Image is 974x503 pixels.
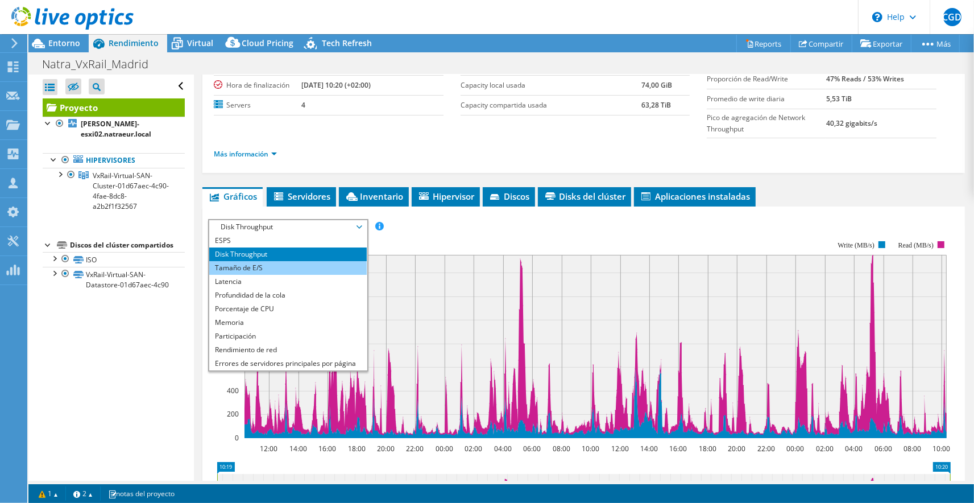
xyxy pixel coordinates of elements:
[93,171,169,211] span: VxRail-Virtual-SAN-Cluster-01d67aec-4c90-4fae-8dc8-a2b2f1f32567
[826,74,904,84] b: 47% Reads / 53% Writes
[845,444,863,453] text: 04:00
[301,80,371,90] b: [DATE] 10:20 (+02:00)
[37,58,166,71] h1: Natra_VxRail_Madrid
[707,112,826,135] label: Pico de agregación de Network Throughput
[209,248,367,261] li: Disk Throughput
[235,433,239,443] text: 0
[707,73,826,85] label: Proporción de Read/Write
[816,444,834,453] text: 02:00
[495,444,512,453] text: 04:00
[872,12,882,22] svg: \n
[209,302,367,316] li: Porcentaje de CPU
[209,234,367,248] li: ESPS
[70,238,185,252] div: Discos del clúster compartidos
[214,149,277,159] a: Más información
[214,100,301,111] label: Servers
[209,261,367,275] li: Tamaño de E/S
[43,252,185,267] a: ISO
[214,80,301,91] label: Hora de finalización
[417,191,474,202] span: Hipervisor
[215,220,361,234] span: Disk Throughput
[553,444,571,453] text: 08:00
[640,191,750,202] span: Aplicaciones instaladas
[461,80,642,91] label: Capacity local usada
[43,168,185,213] a: VxRail-Virtual-SAN-Cluster-01d67aec-4c90-4fae-8dc8-a2b2f1f32567
[65,486,101,501] a: 2
[260,444,278,453] text: 12:00
[81,119,151,139] b: [PERSON_NAME]-esxi02.natraeur.local
[641,444,658,453] text: 14:00
[461,100,642,111] label: Capacity compartida usada
[227,386,239,395] text: 400
[838,241,875,249] text: Write (MB/s)
[699,444,717,453] text: 18:00
[875,444,893,453] text: 06:00
[641,100,671,110] b: 63,28 TiB
[43,267,185,292] a: VxRail-Virtual-SAN-Datastore-01d67aec-4c90
[943,8,961,26] span: CGD
[898,241,934,249] text: Read (MB/s)
[290,444,308,453] text: 14:00
[904,444,922,453] text: 08:00
[407,444,424,453] text: 22:00
[826,94,852,104] b: 5,53 TiB
[301,100,305,110] b: 4
[911,35,960,52] a: Más
[345,191,403,202] span: Inventario
[670,444,687,453] text: 16:00
[465,444,483,453] text: 02:00
[436,444,454,453] text: 00:00
[852,35,911,52] a: Exportar
[272,191,330,202] span: Servidores
[322,38,372,48] span: Tech Refresh
[187,38,213,48] span: Virtual
[209,316,367,329] li: Memoria
[612,444,629,453] text: 12:00
[319,444,337,453] text: 16:00
[790,35,852,52] a: Compartir
[43,153,185,168] a: Hipervisores
[544,191,625,202] span: Disks del clúster
[209,343,367,357] li: Rendimiento de red
[48,38,80,48] span: Entorno
[488,191,529,202] span: Discos
[100,486,183,501] a: notas del proyecto
[758,444,776,453] text: 22:00
[707,93,826,105] label: Promedio de write diaria
[349,444,366,453] text: 18:00
[378,444,395,453] text: 20:00
[31,486,66,501] a: 1
[787,444,805,453] text: 00:00
[227,409,239,419] text: 200
[209,275,367,288] li: Latencia
[242,38,293,48] span: Cloud Pricing
[209,329,367,343] li: Participación
[43,117,185,142] a: [PERSON_NAME]-esxi02.natraeur.local
[728,444,746,453] text: 20:00
[43,98,185,117] a: Proyecto
[933,444,951,453] text: 10:00
[209,288,367,302] li: Profundidad de la cola
[208,191,257,202] span: Gráficos
[826,118,877,128] b: 40,32 gigabits/s
[209,357,367,370] li: Errores de servidores principales por página
[641,80,672,90] b: 74,00 GiB
[582,444,600,453] text: 10:00
[524,444,541,453] text: 06:00
[109,38,159,48] span: Rendimiento
[736,35,791,52] a: Reports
